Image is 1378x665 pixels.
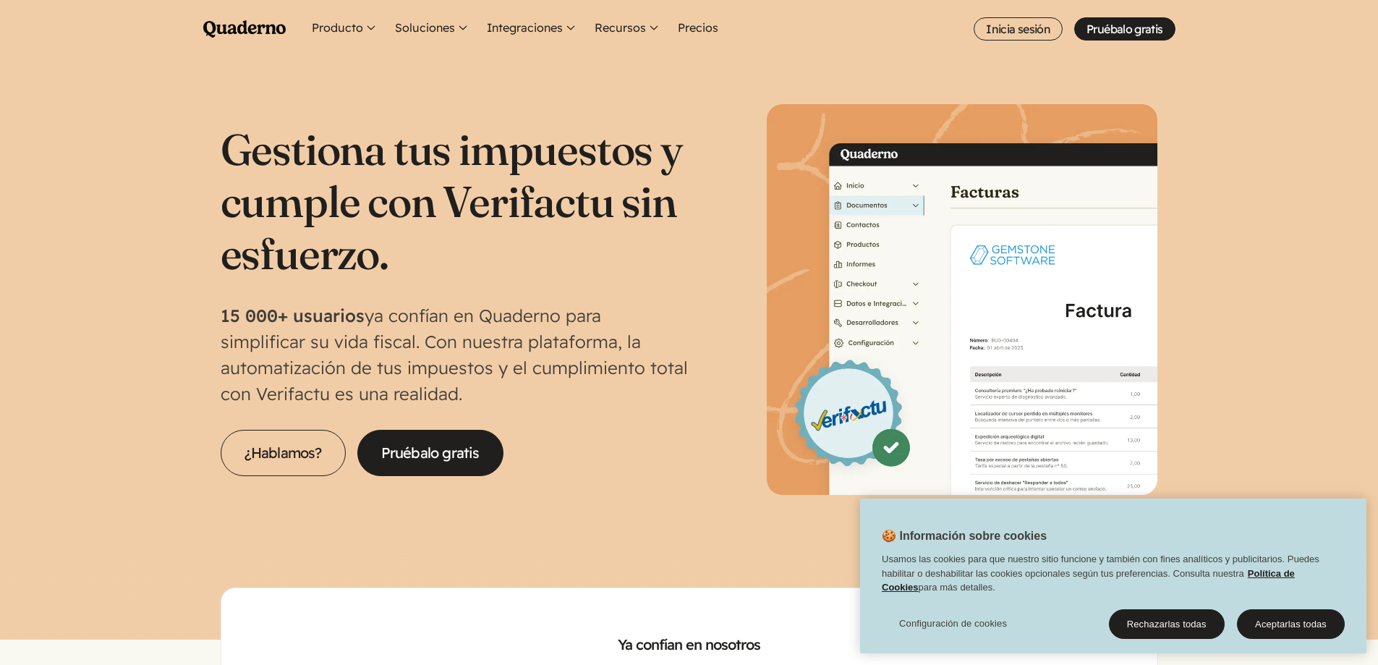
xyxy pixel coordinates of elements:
a: Inicia sesión [974,17,1063,41]
a: ¿Hablamos? [221,430,346,476]
strong: 15 000+ usuarios [221,305,365,326]
button: Aceptarlas todas [1237,609,1345,639]
h2: 🍪 Información sobre cookies [860,528,1047,552]
img: Interfaz de Quaderno mostrando la página Factura con el distintivo Verifactu [767,104,1157,495]
div: Usamos las cookies para que nuestro sitio funcione y también con fines analíticos y publicitarios... [860,552,1366,602]
a: Política de Cookies [882,567,1295,593]
h1: Gestiona tus impuestos y cumple con Verifactu sin esfuerzo. [221,123,689,279]
div: 🍪 Información sobre cookies [860,499,1366,653]
button: Rechazarlas todas [1109,609,1225,639]
a: Pruébalo gratis [1074,17,1175,41]
div: Cookie banner [860,499,1366,653]
p: ya confían en Quaderno para simplificar su vida fiscal. Con nuestra plataforma, la automatización... [221,302,689,407]
h2: Ya confían en nosotros [244,635,1134,655]
button: Configuración de cookies [882,609,1024,638]
a: Pruébalo gratis [357,430,503,476]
